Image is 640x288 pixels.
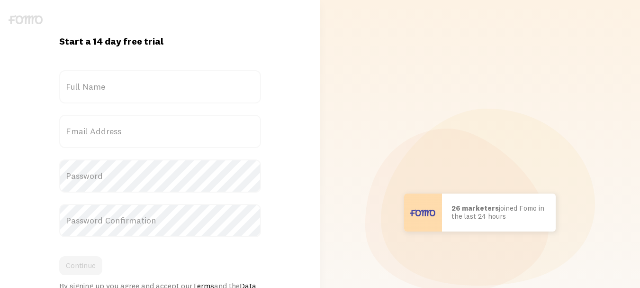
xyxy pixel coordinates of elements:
[451,204,546,220] p: joined Fomo in the last 24 hours
[451,204,499,213] b: 26 marketers
[404,194,442,232] img: User avatar
[59,204,261,237] label: Password Confirmation
[9,15,43,24] img: fomo-logo-gray-b99e0e8ada9f9040e2984d0d95b3b12da0074ffd48d1e5cb62ac37fc77b0b268.svg
[59,159,261,193] label: Password
[59,35,261,47] h1: Start a 14 day free trial
[59,70,261,103] label: Full Name
[59,115,261,148] label: Email Address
